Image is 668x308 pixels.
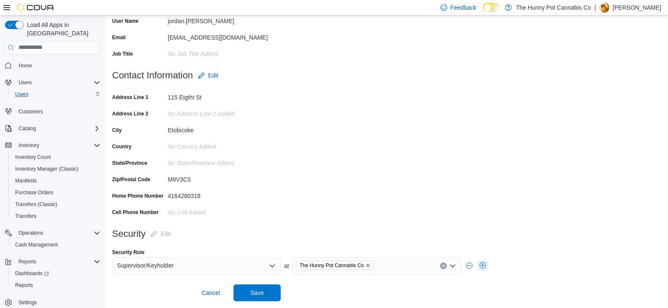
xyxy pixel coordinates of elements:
[19,62,32,69] span: Home
[12,176,40,186] a: Manifests
[483,3,501,12] input: Dark Mode
[168,123,281,134] div: Etobicoke
[112,229,145,239] h3: Security
[365,263,370,268] button: Remove The Hunny Pot Cannabis Co from selection in this group
[15,228,100,238] span: Operations
[19,108,43,115] span: Customers
[15,257,40,267] button: Reports
[12,211,100,221] span: Transfers
[8,198,104,210] button: Transfers (Classic)
[19,79,32,86] span: Users
[168,140,281,150] div: No Country Added
[19,299,37,306] span: Settings
[15,123,100,134] span: Catalog
[8,187,104,198] button: Purchase Orders
[168,107,281,117] div: No Address Line 2 added
[15,189,54,196] span: Purchase Orders
[168,156,281,166] div: No State/Province Added
[168,14,281,24] div: jordan.[PERSON_NAME]
[15,228,47,238] button: Operations
[2,59,104,72] button: Home
[15,60,100,71] span: Home
[195,67,222,84] button: Edit
[19,230,43,236] span: Operations
[12,268,100,279] span: Dashboards
[15,201,57,208] span: Transfers (Classic)
[15,107,46,117] a: Customers
[112,143,131,150] label: Country
[15,241,58,248] span: Cash Management
[233,284,281,301] button: Save
[117,260,174,271] span: Supervisor/Keyholder
[112,70,193,80] h3: Contact Information
[112,51,133,57] label: Job Title
[2,227,104,239] button: Operations
[2,105,104,118] button: Customers
[12,164,82,174] a: Inventory Manager (Classic)
[451,3,476,12] span: Feedback
[15,257,100,267] span: Reports
[12,152,54,162] a: Inventory Count
[15,166,78,172] span: Inventory Manager (Classic)
[12,187,100,198] span: Purchase Orders
[12,152,100,162] span: Inventory Count
[19,258,36,265] span: Reports
[12,280,100,290] span: Reports
[15,177,37,184] span: Manifests
[449,262,456,269] button: Open list of options
[269,262,276,269] button: Open list of options
[198,284,223,301] button: Cancel
[12,176,100,186] span: Manifests
[2,139,104,151] button: Inventory
[440,262,447,269] button: Clear input
[12,240,100,250] span: Cash Management
[250,289,264,297] span: Save
[12,164,100,174] span: Inventory Manager (Classic)
[300,261,364,270] span: The Hunny Pot Cannabis Co
[12,280,36,290] a: Reports
[12,199,61,209] a: Transfers (Classic)
[15,123,39,134] button: Catalog
[8,239,104,251] button: Cash Management
[15,297,100,308] span: Settings
[15,78,100,88] span: Users
[15,106,100,117] span: Customers
[8,151,104,163] button: Inventory Count
[8,279,104,291] button: Reports
[296,261,375,270] span: The Hunny Pot Cannabis Co
[516,3,591,13] p: The Hunny Pot Cannabis Co
[12,89,32,99] a: Users
[168,91,281,101] div: 115 Eigtht St
[208,71,218,80] span: Edit
[15,270,49,277] span: Dashboards
[2,256,104,268] button: Reports
[8,268,104,279] a: Dashboards
[112,18,139,24] label: User Name
[12,211,40,221] a: Transfers
[168,47,281,57] div: No Job Title added
[613,3,661,13] p: [PERSON_NAME]
[112,127,122,134] label: City
[15,78,35,88] button: Users
[112,160,147,166] label: State/Province
[201,289,220,297] span: Cancel
[599,3,609,13] div: Andy Ramgobin
[8,175,104,187] button: Manifests
[12,240,61,250] a: Cash Management
[15,140,43,150] button: Inventory
[17,3,55,12] img: Cova
[15,61,35,71] a: Home
[112,94,148,101] label: Address Line 1
[161,230,171,238] span: Edit
[112,257,661,274] div: at
[15,154,51,161] span: Inventory Count
[594,3,596,13] p: |
[168,189,281,199] div: 4164280318
[2,77,104,88] button: Users
[2,123,104,134] button: Catalog
[12,187,57,198] a: Purchase Orders
[112,110,148,117] label: Address Line 2
[168,206,281,216] div: No Cell added
[15,297,40,308] a: Settings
